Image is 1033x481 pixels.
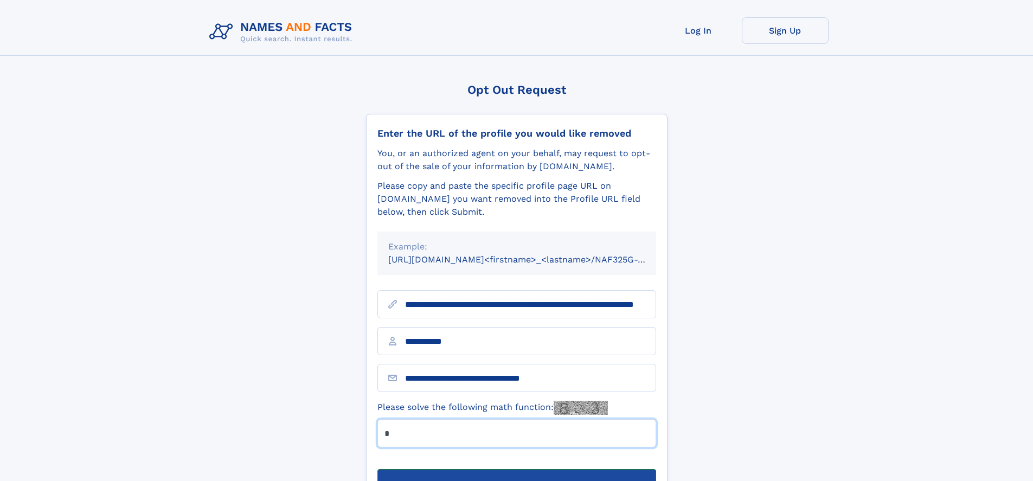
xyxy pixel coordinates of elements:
[205,17,361,47] img: Logo Names and Facts
[388,254,677,265] small: [URL][DOMAIN_NAME]<firstname>_<lastname>/NAF325G-xxxxxxxx
[377,179,656,219] div: Please copy and paste the specific profile page URL on [DOMAIN_NAME] you want removed into the Pr...
[742,17,829,44] a: Sign Up
[377,147,656,173] div: You, or an authorized agent on your behalf, may request to opt-out of the sale of your informatio...
[655,17,742,44] a: Log In
[366,83,668,97] div: Opt Out Request
[377,401,608,415] label: Please solve the following math function:
[388,240,645,253] div: Example:
[377,127,656,139] div: Enter the URL of the profile you would like removed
